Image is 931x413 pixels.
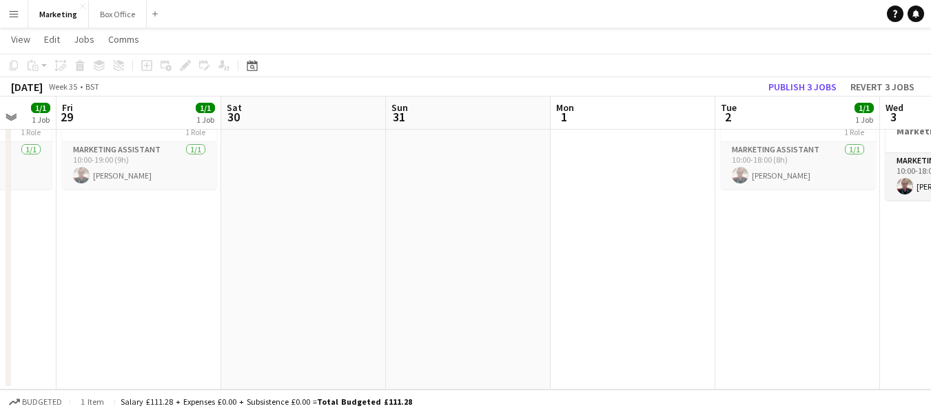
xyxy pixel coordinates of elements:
span: Jobs [74,33,94,46]
div: [DATE] [11,80,43,94]
span: View [11,33,30,46]
a: View [6,30,36,48]
span: Edit [44,33,60,46]
span: Comms [108,33,139,46]
div: Salary £111.28 + Expenses £0.00 + Subsistence £0.00 = [121,396,412,407]
button: Revert 3 jobs [845,78,920,96]
span: Budgeted [22,397,62,407]
span: Week 35 [45,81,80,92]
button: Publish 3 jobs [763,78,842,96]
a: Comms [103,30,145,48]
button: Marketing [28,1,89,28]
span: 1 item [76,396,109,407]
button: Box Office [89,1,147,28]
button: Budgeted [7,394,64,410]
div: BST [85,81,99,92]
span: Total Budgeted £111.28 [317,396,412,407]
a: Jobs [68,30,100,48]
a: Edit [39,30,65,48]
